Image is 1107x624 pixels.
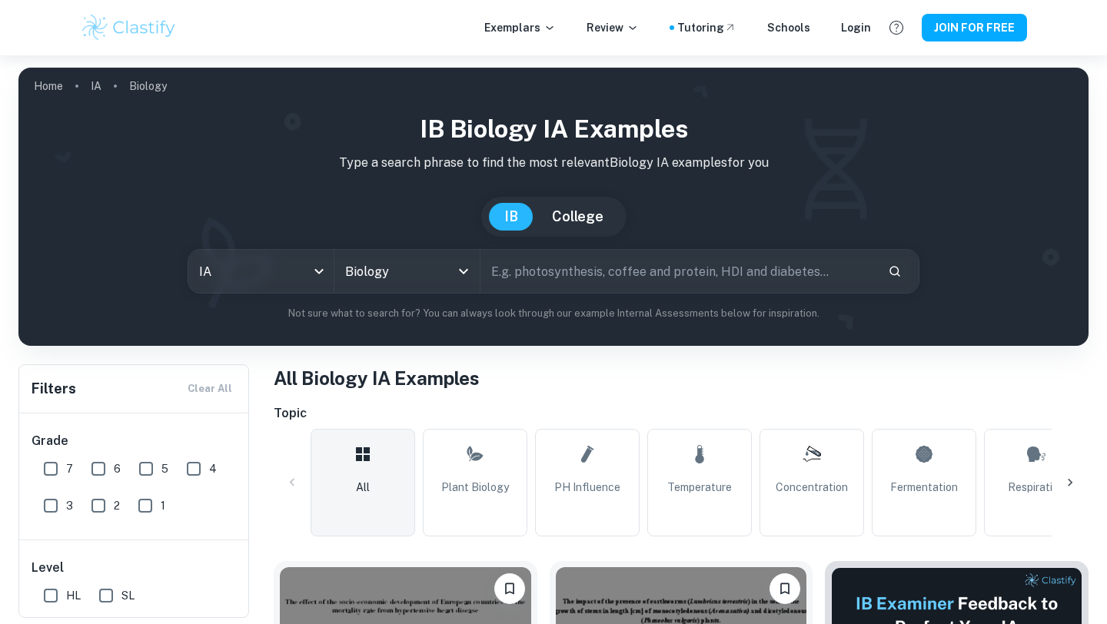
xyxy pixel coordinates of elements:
button: Open [453,261,474,282]
span: Fermentation [890,479,958,496]
a: Tutoring [677,19,736,36]
button: College [537,203,619,231]
h1: All Biology IA Examples [274,364,1089,392]
a: IA [91,75,101,97]
span: 7 [66,460,73,477]
span: 1 [161,497,165,514]
span: SL [121,587,135,604]
span: 6 [114,460,121,477]
h6: Filters [32,378,76,400]
p: Exemplars [484,19,556,36]
span: HL [66,587,81,604]
div: IA [188,250,334,293]
span: 2 [114,497,120,514]
button: Help and Feedback [883,15,909,41]
button: JOIN FOR FREE [922,14,1027,41]
span: 5 [161,460,168,477]
button: Search [882,258,908,284]
p: Review [587,19,639,36]
h6: Topic [274,404,1089,423]
span: Temperature [667,479,732,496]
span: Respiration [1008,479,1065,496]
span: Plant Biology [441,479,509,496]
a: Login [841,19,871,36]
span: Concentration [776,479,848,496]
h1: IB Biology IA examples [31,111,1076,148]
button: Please log in to bookmark exemplars [770,573,800,604]
h6: Level [32,559,238,577]
img: Clastify logo [80,12,178,43]
span: 3 [66,497,73,514]
img: profile cover [18,68,1089,346]
input: E.g. photosynthesis, coffee and protein, HDI and diabetes... [480,250,876,293]
p: Type a search phrase to find the most relevant Biology IA examples for you [31,154,1076,172]
h6: Grade [32,432,238,450]
button: IB [489,203,534,231]
a: Schools [767,19,810,36]
span: pH Influence [554,479,620,496]
p: Not sure what to search for? You can always look through our example Internal Assessments below f... [31,306,1076,321]
a: Home [34,75,63,97]
span: 4 [209,460,217,477]
p: Biology [129,78,167,95]
button: Please log in to bookmark exemplars [494,573,525,604]
span: All [356,479,370,496]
